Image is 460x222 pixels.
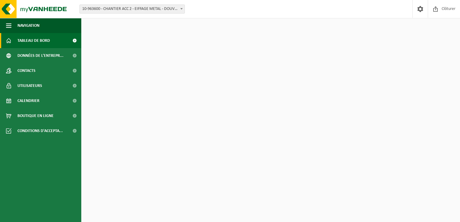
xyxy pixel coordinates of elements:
span: Calendrier [17,93,39,108]
span: Navigation [17,18,39,33]
span: Données de l'entrepr... [17,48,64,63]
span: Contacts [17,63,36,78]
span: Utilisateurs [17,78,42,93]
span: Tableau de bord [17,33,50,48]
span: 10-963600 - CHANTIER ACC 2 - EIFFAGE METAL - DOUVRIN [79,5,185,14]
span: Boutique en ligne [17,108,54,123]
span: Conditions d'accepta... [17,123,63,138]
span: 10-963600 - CHANTIER ACC 2 - EIFFAGE METAL - DOUVRIN [80,5,185,13]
